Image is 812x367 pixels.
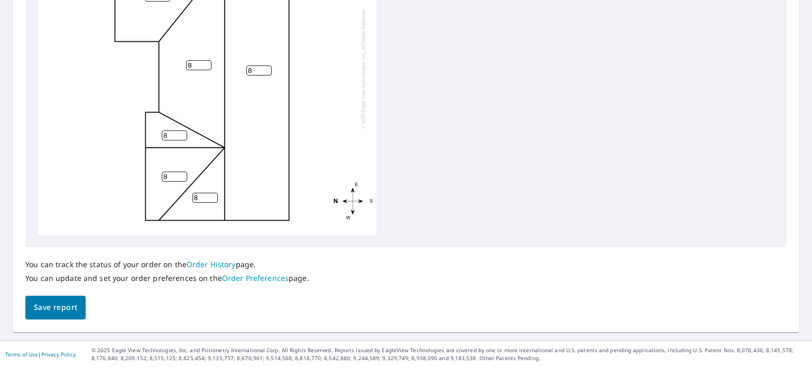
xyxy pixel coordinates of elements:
p: You can track the status of your order on the page. [25,260,309,269]
a: Terms of Use [5,351,38,358]
a: Privacy Policy [41,351,76,358]
a: Order Preferences [222,273,289,283]
p: You can update and set your order preferences on the page. [25,274,309,283]
a: Order History [187,259,236,269]
p: | [5,351,76,357]
span: Save report [34,301,77,314]
button: Save report [25,296,86,319]
p: © 2025 Eagle View Technologies, Inc. and Pictometry International Corp. All Rights Reserved. Repo... [91,346,807,362]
